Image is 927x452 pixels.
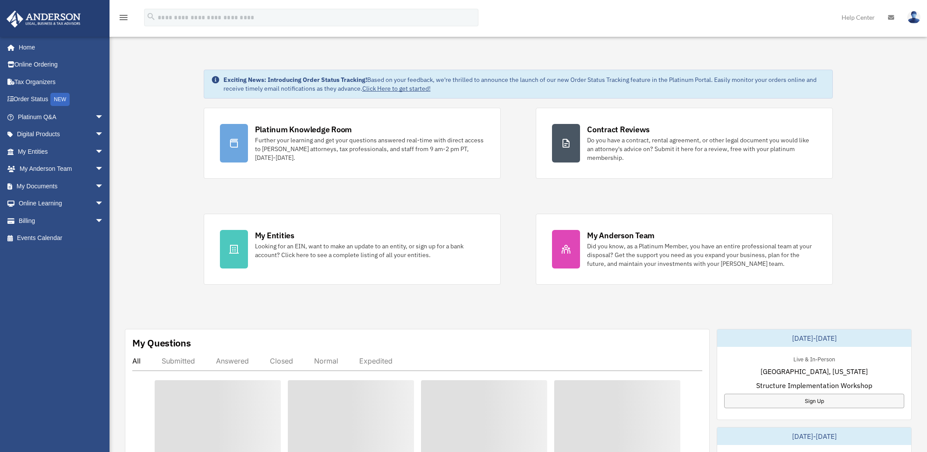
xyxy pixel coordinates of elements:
[95,126,113,144] span: arrow_drop_down
[6,230,117,247] a: Events Calendar
[587,230,655,241] div: My Anderson Team
[717,329,911,347] div: [DATE]-[DATE]
[255,230,294,241] div: My Entities
[907,11,920,24] img: User Pic
[6,212,117,230] a: Billingarrow_drop_down
[536,108,833,179] a: Contract Reviews Do you have a contract, rental agreement, or other legal document you would like...
[95,160,113,178] span: arrow_drop_down
[786,354,842,363] div: Live & In-Person
[50,93,70,106] div: NEW
[587,124,650,135] div: Contract Reviews
[6,195,117,212] a: Online Learningarrow_drop_down
[6,160,117,178] a: My Anderson Teamarrow_drop_down
[95,108,113,126] span: arrow_drop_down
[587,136,817,162] div: Do you have a contract, rental agreement, or other legal document you would like an attorney's ad...
[255,124,352,135] div: Platinum Knowledge Room
[95,195,113,213] span: arrow_drop_down
[717,427,911,445] div: [DATE]-[DATE]
[4,11,83,28] img: Anderson Advisors Platinum Portal
[95,212,113,230] span: arrow_drop_down
[587,242,817,268] div: Did you know, as a Platinum Member, you have an entire professional team at your disposal? Get th...
[132,336,191,350] div: My Questions
[6,143,117,160] a: My Entitiesarrow_drop_down
[6,108,117,126] a: Platinum Q&Aarrow_drop_down
[132,357,141,365] div: All
[162,357,195,365] div: Submitted
[6,91,117,109] a: Order StatusNEW
[204,214,501,285] a: My Entities Looking for an EIN, want to make an update to an entity, or sign up for a bank accoun...
[118,12,129,23] i: menu
[95,177,113,195] span: arrow_drop_down
[362,85,431,92] a: Click Here to get started!
[255,242,485,259] div: Looking for an EIN, want to make an update to an entity, or sign up for a bank account? Click her...
[270,357,293,365] div: Closed
[6,56,117,74] a: Online Ordering
[6,126,117,143] a: Digital Productsarrow_drop_down
[359,357,393,365] div: Expedited
[6,39,113,56] a: Home
[146,12,156,21] i: search
[216,357,249,365] div: Answered
[6,177,117,195] a: My Documentsarrow_drop_down
[536,214,833,285] a: My Anderson Team Did you know, as a Platinum Member, you have an entire professional team at your...
[756,380,872,391] span: Structure Implementation Workshop
[118,15,129,23] a: menu
[761,366,868,377] span: [GEOGRAPHIC_DATA], [US_STATE]
[95,143,113,161] span: arrow_drop_down
[6,73,117,91] a: Tax Organizers
[314,357,338,365] div: Normal
[724,394,904,408] a: Sign Up
[223,75,826,93] div: Based on your feedback, we're thrilled to announce the launch of our new Order Status Tracking fe...
[255,136,485,162] div: Further your learning and get your questions answered real-time with direct access to [PERSON_NAM...
[223,76,367,84] strong: Exciting News: Introducing Order Status Tracking!
[204,108,501,179] a: Platinum Knowledge Room Further your learning and get your questions answered real-time with dire...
